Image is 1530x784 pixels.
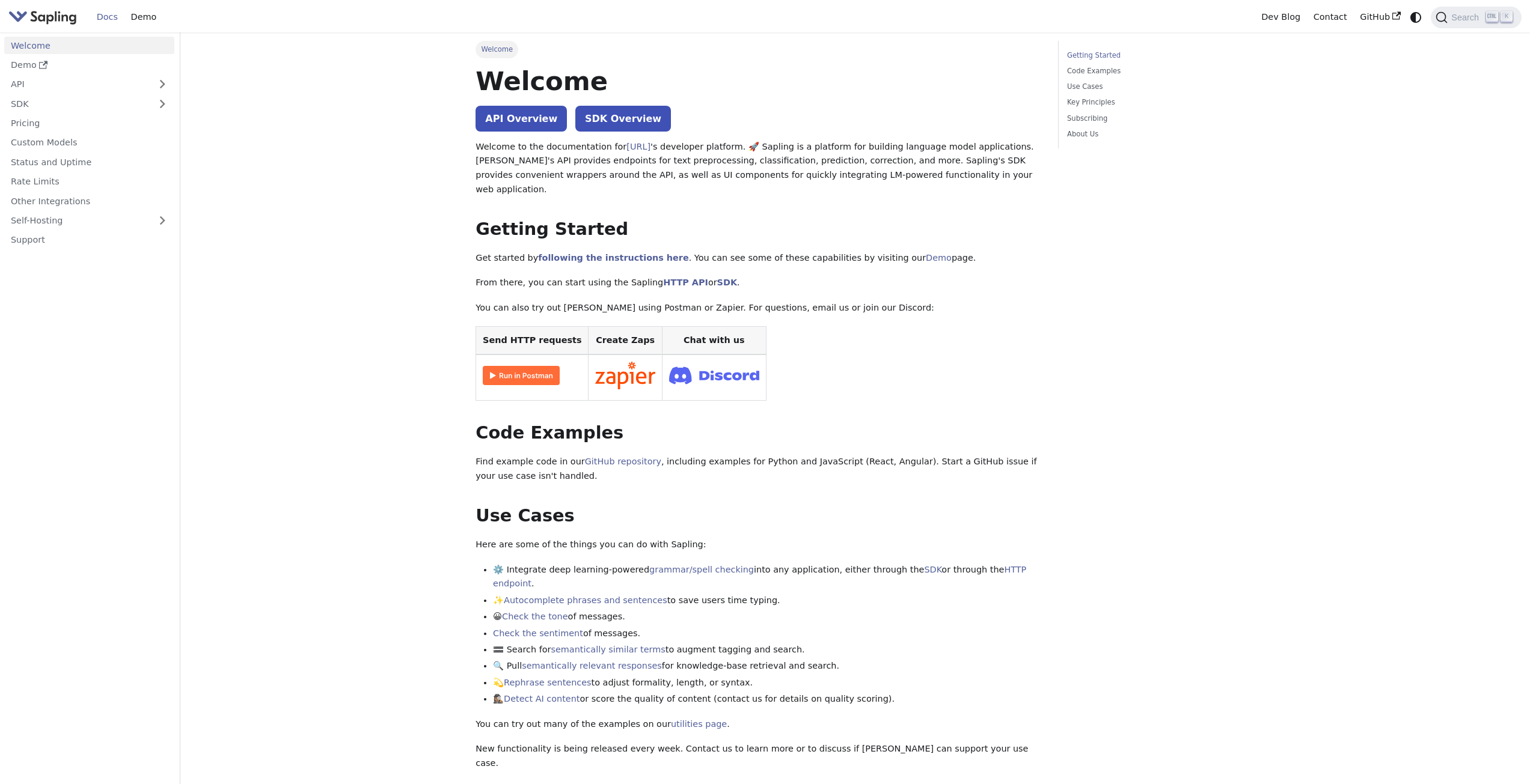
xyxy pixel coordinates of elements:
a: Rate Limits [4,173,174,190]
a: Rephrase sentences [504,678,591,687]
a: following the instructions here [538,253,688,263]
a: Key Principles [1067,97,1230,108]
img: Sapling.ai [8,8,77,26]
h2: Getting Started [476,219,1041,240]
h2: Code Examples [476,422,1041,444]
a: Check the tone [502,612,568,621]
a: Sapling.ai [8,8,81,26]
a: Self-Hosting [4,212,174,229]
p: From there, you can start using the Sapling or . [476,276,1041,290]
li: 💫 to adjust formality, length, or syntax. [493,676,1041,690]
h1: Welcome [476,65,1041,97]
a: Getting Started [1067,50,1230,61]
a: [URL] [626,142,650,151]
a: utilities page [671,719,727,729]
a: Demo [926,253,952,263]
a: API Overview [476,106,567,132]
button: Expand sidebar category 'API' [150,76,174,93]
span: Welcome [476,41,518,58]
a: Status and Uptime [4,153,174,171]
a: SDK Overview [575,106,671,132]
a: Pricing [4,115,174,132]
p: Here are some of the things you can do with Sapling: [476,538,1041,552]
a: grammar/spell checking [649,565,754,574]
a: SDK [4,95,150,112]
a: Demo [124,8,163,26]
a: HTTP API [663,278,708,287]
li: 🟰 Search for to augment tagging and search. [493,643,1041,657]
img: Run in Postman [483,366,560,385]
th: Create Zaps [589,326,662,354]
a: Custom Models [4,134,174,151]
a: Detect AI content [504,694,580,703]
kbd: K [1501,11,1513,22]
th: Send HTTP requests [476,326,589,354]
a: Contact [1307,8,1354,26]
a: API [4,76,150,93]
a: Support [4,231,174,249]
p: Get started by . You can see some of these capabilities by visiting our page. [476,251,1041,266]
a: Autocomplete phrases and sentences [504,595,667,605]
a: Docs [90,8,124,26]
h2: Use Cases [476,505,1041,527]
button: Expand sidebar category 'SDK' [150,95,174,112]
a: Welcome [4,37,174,54]
p: Welcome to the documentation for 's developer platform. 🚀 Sapling is a platform for building lang... [476,140,1041,197]
li: 🔍 Pull for knowledge-base retrieval and search. [493,659,1041,673]
a: About Us [1067,129,1230,140]
a: Use Cases [1067,81,1230,93]
li: ⚙️ Integrate deep learning-powered into any application, either through the or through the . [493,563,1041,592]
p: Find example code in our , including examples for Python and JavaScript (React, Angular). Start a... [476,455,1041,484]
li: of messages. [493,627,1041,641]
span: Search [1448,13,1486,22]
li: ✨ to save users time typing. [493,594,1041,608]
a: GitHub [1353,8,1407,26]
th: Chat with us [662,326,766,354]
a: Dev Blog [1255,8,1306,26]
a: Subscribing [1067,113,1230,124]
a: SDK [924,565,941,574]
a: Code Examples [1067,65,1230,77]
a: semantically similar terms [551,645,665,654]
a: semantically relevant responses [522,661,662,670]
img: Join Discord [669,363,759,387]
nav: Breadcrumbs [476,41,1041,58]
a: SDK [717,278,737,287]
p: You can also try out [PERSON_NAME] using Postman or Zapier. For questions, email us or join our D... [476,301,1041,315]
p: You can try out many of the examples on our . [476,717,1041,732]
a: Check the sentiment [493,628,583,638]
button: Search (Ctrl+K) [1431,7,1521,28]
button: Switch between dark and light mode (currently system mode) [1407,8,1425,26]
li: 😀 of messages. [493,610,1041,624]
a: Demo [4,56,174,74]
img: Connect in Zapier [595,362,655,389]
li: 🕵🏽‍♀️ or score the quality of content (contact us for details on quality scoring). [493,692,1041,707]
a: GitHub repository [585,457,661,466]
p: New functionality is being released every week. Contact us to learn more or to discuss if [PERSON... [476,742,1041,771]
a: Other Integrations [4,192,174,210]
